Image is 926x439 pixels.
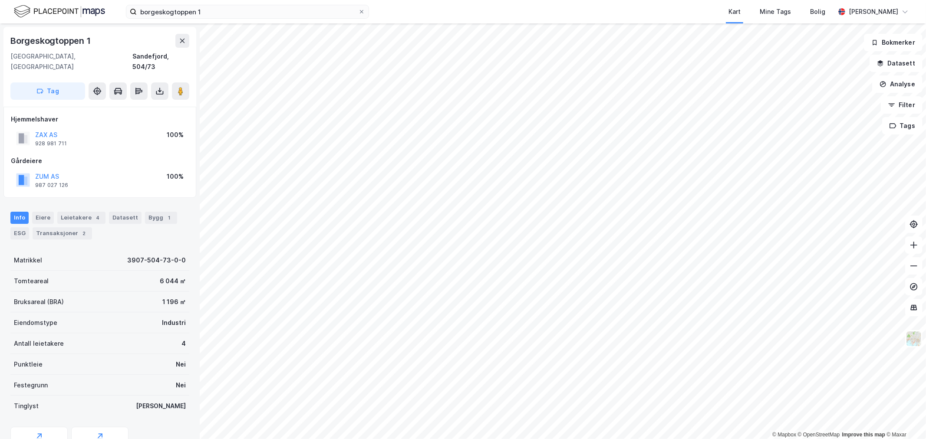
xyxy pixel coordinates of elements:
div: [GEOGRAPHIC_DATA], [GEOGRAPHIC_DATA] [10,51,132,72]
div: Eiendomstype [14,318,57,328]
div: 1 196 ㎡ [162,297,186,307]
div: [PERSON_NAME] [849,7,898,17]
div: 1 [165,213,174,222]
div: Tinglyst [14,401,39,411]
div: 100% [167,130,184,140]
div: Industri [162,318,186,328]
div: Festegrunn [14,380,48,390]
div: 3907-504-73-0-0 [127,255,186,265]
div: Bygg [145,212,177,224]
img: Z [906,331,922,347]
button: Bokmerker [864,34,923,51]
button: Tags [882,117,923,134]
div: Punktleie [14,359,43,370]
div: Info [10,212,29,224]
div: 4 [181,338,186,349]
div: Kontrollprogram for chat [883,397,926,439]
div: Leietakere [57,212,105,224]
div: 6 044 ㎡ [160,276,186,286]
div: Gårdeiere [11,156,189,166]
a: Mapbox [772,432,796,438]
div: 100% [167,171,184,182]
button: Analyse [872,75,923,93]
div: Transaksjoner [33,227,92,239]
div: Mine Tags [760,7,791,17]
div: Kart [728,7,741,17]
div: 4 [93,213,102,222]
div: 2 [80,229,89,238]
button: Datasett [870,55,923,72]
div: Bruksareal (BRA) [14,297,64,307]
div: Borgeskogtoppen 1 [10,34,92,48]
div: Antall leietakere [14,338,64,349]
div: 987 027 126 [35,182,68,189]
iframe: Chat Widget [883,397,926,439]
div: Datasett [109,212,142,224]
div: Bolig [810,7,825,17]
div: 928 981 711 [35,140,67,147]
div: [PERSON_NAME] [136,401,186,411]
div: Matrikkel [14,255,42,265]
img: logo.f888ab2527a4732fd821a326f86c7f29.svg [14,4,105,19]
a: Improve this map [842,432,885,438]
div: Eiere [32,212,54,224]
div: Nei [176,359,186,370]
div: Sandefjord, 504/73 [132,51,189,72]
div: ESG [10,227,29,239]
div: Tomteareal [14,276,49,286]
input: Søk på adresse, matrikkel, gårdeiere, leietakere eller personer [137,5,358,18]
div: Nei [176,380,186,390]
a: OpenStreetMap [798,432,840,438]
button: Filter [881,96,923,114]
button: Tag [10,82,85,100]
div: Hjemmelshaver [11,114,189,124]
